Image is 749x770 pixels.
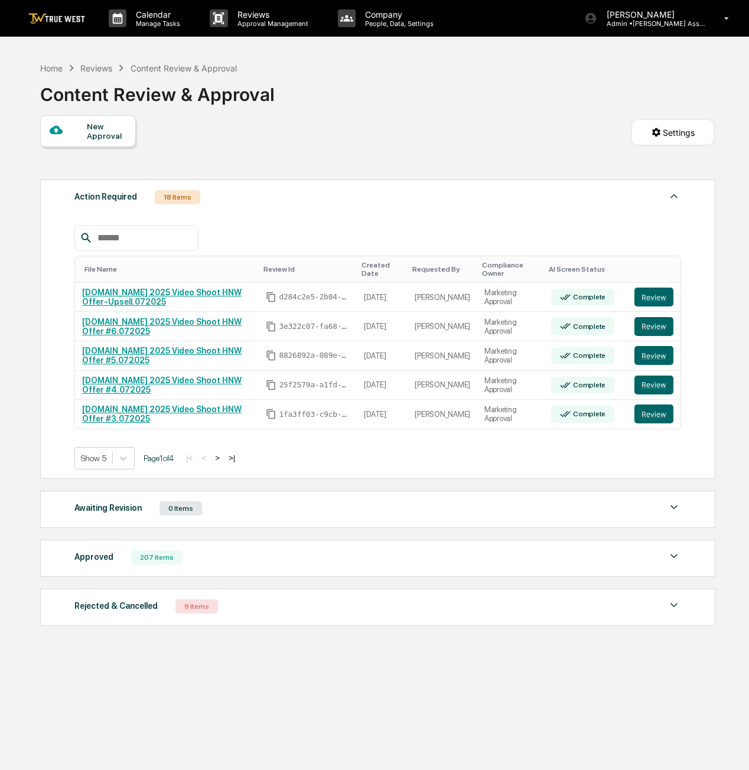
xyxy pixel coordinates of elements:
button: Review [634,317,673,336]
td: [PERSON_NAME] [408,400,477,429]
p: Admin • [PERSON_NAME] Asset Management [597,19,707,28]
td: [DATE] [357,400,408,429]
span: 1fa3ff03-c9cb-452a-87a5-db6c7ac64368 [279,410,350,419]
a: [DOMAIN_NAME] 2025 Video Shoot HNW Offer #6.072025 [82,317,242,336]
td: [PERSON_NAME] [408,312,477,341]
span: 3e322c07-fa68-446f-a718-409c40289498 [279,322,350,331]
p: [PERSON_NAME] [597,9,707,19]
button: Review [634,376,673,394]
img: caret [667,598,681,612]
button: |< [183,453,196,463]
div: Complete [571,293,605,301]
a: [DOMAIN_NAME] 2025 Video Shoot HNW Offer #3.072025 [82,404,242,423]
div: Toggle SortBy [84,265,254,273]
td: Marketing Approval [477,371,544,400]
div: Awaiting Revision [74,500,142,515]
div: Complete [571,381,605,389]
div: Toggle SortBy [637,265,676,273]
a: [DOMAIN_NAME] 2025 Video Shoot HNW Offer #4.072025 [82,376,242,394]
span: Copy Id [266,292,276,302]
div: Action Required [74,189,137,204]
img: caret [667,500,681,514]
img: caret [667,549,681,563]
div: Approved [74,549,113,565]
div: New Approval [87,122,126,141]
span: Page 1 of 4 [144,453,174,463]
span: d284c2e5-2b04-4c46-adde-cac5cd7a35cb [279,292,350,302]
td: Marketing Approval [477,400,544,429]
td: [PERSON_NAME] [408,283,477,312]
p: Approval Management [228,19,314,28]
img: caret [667,189,681,203]
td: Marketing Approval [477,283,544,312]
td: [DATE] [357,312,408,341]
span: Copy Id [266,409,276,419]
div: Complete [571,351,605,360]
div: 9 Items [175,599,218,614]
a: [DOMAIN_NAME] 2025 Video Shoot HNW Offer-Upsell.072025 [82,288,242,306]
button: Settings [631,119,714,145]
div: 207 Items [131,550,183,565]
td: [PERSON_NAME] [408,341,477,371]
span: 25f2579a-a1fd-48da-9cd0-7d6b89b06ac0 [279,380,350,390]
div: Content Review & Approval [131,63,237,73]
td: [DATE] [357,283,408,312]
button: > [211,453,223,463]
td: Marketing Approval [477,341,544,371]
div: Toggle SortBy [263,265,352,273]
a: [DOMAIN_NAME] 2025 Video Shoot HNW Offer #5.072025 [82,346,242,365]
button: < [198,453,210,463]
span: Copy Id [266,380,276,390]
div: Complete [571,410,605,418]
td: [DATE] [357,371,408,400]
span: 8826892a-089e-4f87-9c73-545f263f6f5a [279,351,350,360]
div: Toggle SortBy [549,265,623,273]
button: Review [634,288,673,306]
button: >| [225,453,239,463]
div: 18 Items [155,190,200,204]
button: Review [634,346,673,365]
span: Copy Id [266,321,276,332]
p: Company [356,9,439,19]
div: Complete [571,322,605,331]
div: Toggle SortBy [482,261,539,278]
p: Calendar [126,9,186,19]
div: Content Review & Approval [40,74,275,105]
span: Copy Id [266,350,276,361]
div: Home [40,63,63,73]
div: Toggle SortBy [412,265,473,273]
p: Reviews [228,9,314,19]
div: Toggle SortBy [362,261,403,278]
p: People, Data, Settings [356,19,439,28]
p: Manage Tasks [126,19,186,28]
iframe: Open customer support [711,731,743,763]
td: Marketing Approval [477,312,544,341]
img: logo [28,13,85,24]
td: [DATE] [357,341,408,371]
div: Reviews [80,63,112,73]
div: Rejected & Cancelled [74,598,158,614]
button: Review [634,404,673,423]
td: [PERSON_NAME] [408,371,477,400]
div: 0 Items [159,501,202,515]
